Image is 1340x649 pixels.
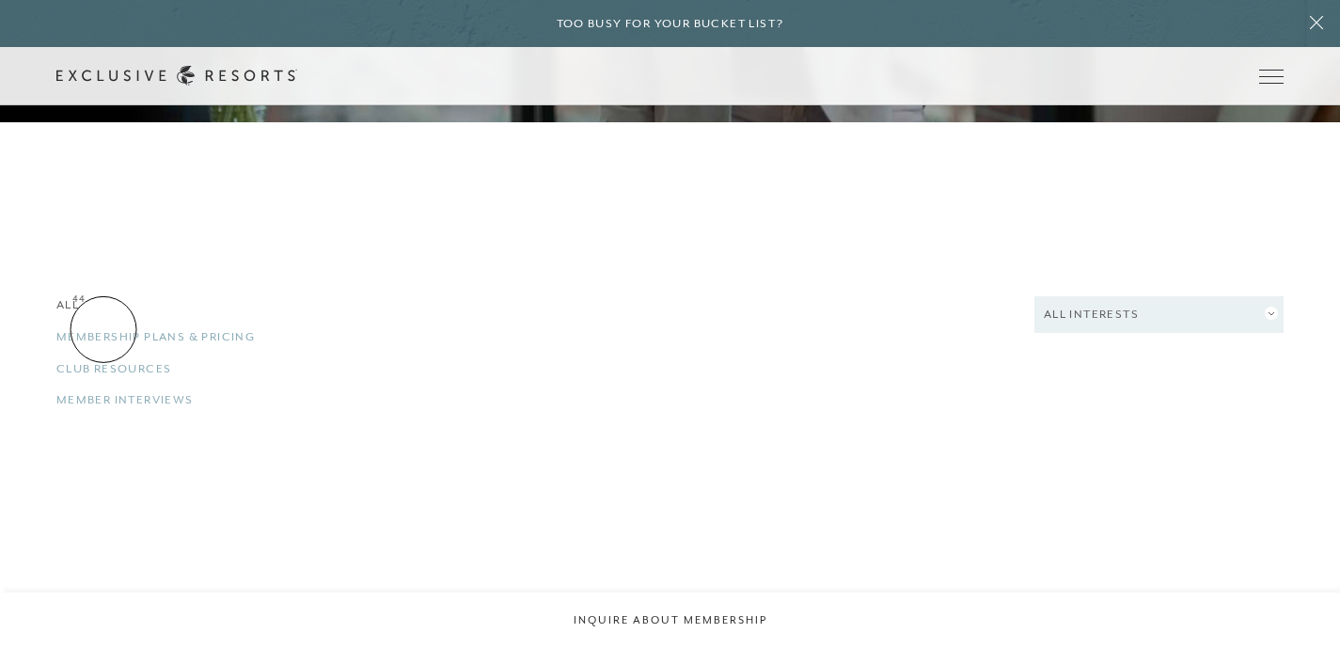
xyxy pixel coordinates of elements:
[557,15,784,33] h6: Too busy for your bucket list?
[56,328,437,346] a: Membership Plans & Pricing
[56,296,446,314] a: All44
[1259,70,1284,83] button: Open navigation
[1034,296,1284,333] button: All Interests
[72,292,85,306] span: 44
[56,391,437,409] a: Member Interviews
[56,360,446,378] a: Club Resources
